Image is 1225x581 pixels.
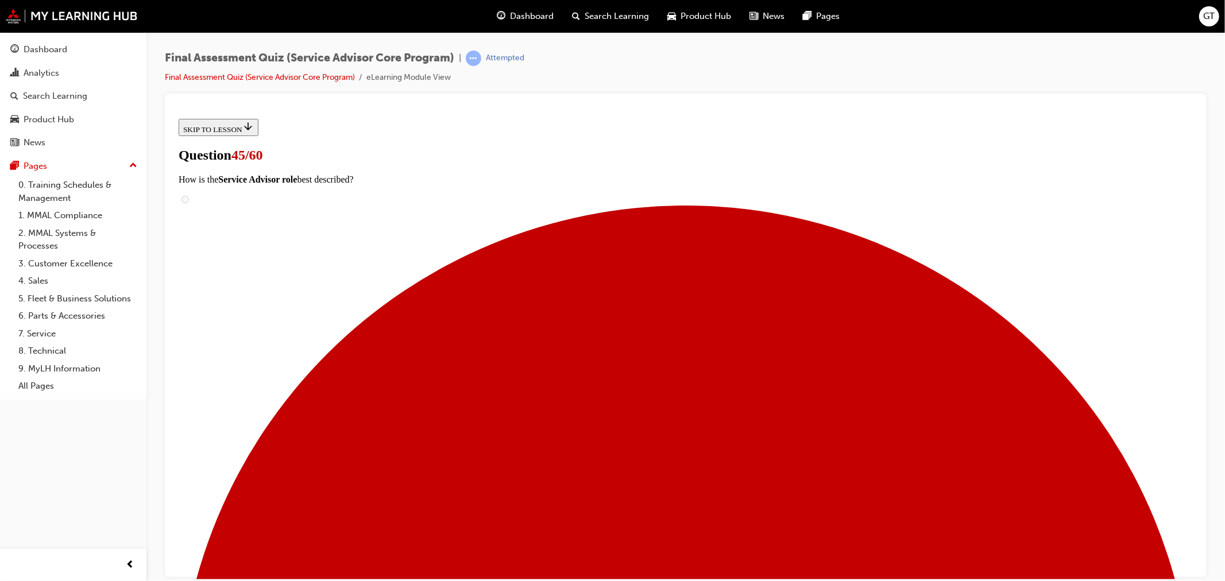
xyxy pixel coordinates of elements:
[803,9,812,24] span: pages-icon
[488,5,563,28] a: guage-iconDashboard
[14,207,142,224] a: 1. MMAL Compliance
[129,158,137,173] span: up-icon
[14,224,142,255] a: 2. MMAL Systems & Processes
[497,9,506,24] span: guage-icon
[681,10,732,23] span: Product Hub
[14,176,142,207] a: 0. Training Schedules & Management
[14,307,142,325] a: 6. Parts & Accessories
[794,5,849,28] a: pages-iconPages
[165,72,355,82] a: Final Assessment Quiz (Service Advisor Core Program)
[817,10,840,23] span: Pages
[9,11,80,20] span: SKIP TO LESSON
[466,51,481,66] span: learningRecordVerb_ATTEMPT-icon
[24,160,47,173] div: Pages
[5,39,142,60] a: Dashboard
[165,52,454,65] span: Final Assessment Quiz (Service Advisor Core Program)
[1204,10,1215,23] span: GT
[10,91,18,102] span: search-icon
[14,342,142,360] a: 8. Technical
[14,272,142,290] a: 4. Sales
[24,113,74,126] div: Product Hub
[126,558,135,572] span: prev-icon
[14,255,142,273] a: 3. Customer Excellence
[486,53,524,64] div: Attempted
[10,45,19,55] span: guage-icon
[573,9,581,24] span: search-icon
[763,10,785,23] span: News
[1199,6,1219,26] button: GT
[5,132,142,153] a: News
[23,90,87,103] div: Search Learning
[750,9,759,24] span: news-icon
[659,5,741,28] a: car-iconProduct Hub
[563,5,659,28] a: search-iconSearch Learning
[741,5,794,28] a: news-iconNews
[10,115,19,125] span: car-icon
[511,10,554,23] span: Dashboard
[5,5,84,22] button: SKIP TO LESSON
[5,156,142,177] button: Pages
[14,377,142,395] a: All Pages
[5,37,142,156] button: DashboardAnalyticsSearch LearningProduct HubNews
[5,109,142,130] a: Product Hub
[14,325,142,343] a: 7. Service
[10,68,19,79] span: chart-icon
[24,67,59,80] div: Analytics
[14,290,142,308] a: 5. Fleet & Business Solutions
[10,161,19,172] span: pages-icon
[668,9,677,24] span: car-icon
[10,138,19,148] span: news-icon
[5,86,142,107] a: Search Learning
[24,43,67,56] div: Dashboard
[6,9,138,24] img: mmal
[459,52,461,65] span: |
[366,71,451,84] li: eLearning Module View
[24,136,45,149] div: News
[5,63,142,84] a: Analytics
[14,360,142,378] a: 9. MyLH Information
[585,10,650,23] span: Search Learning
